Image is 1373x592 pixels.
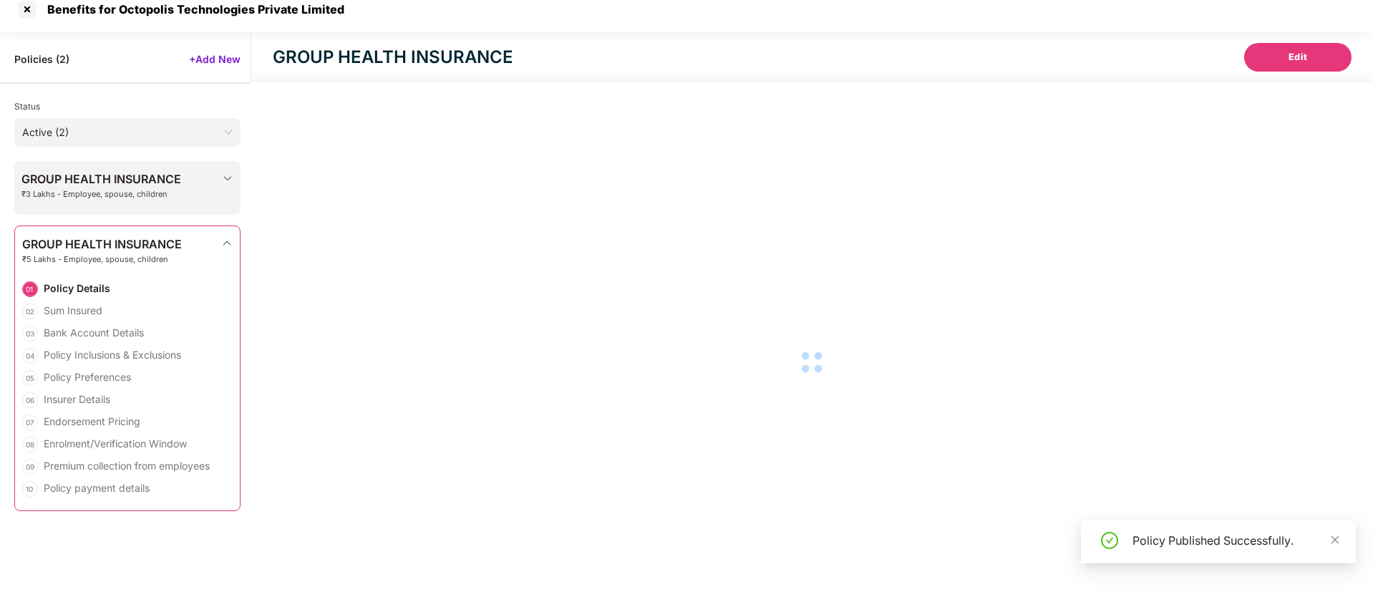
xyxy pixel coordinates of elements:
div: 06 [22,392,38,408]
div: Sum Insured [44,304,102,317]
div: Enrolment/Verification Window [44,437,187,450]
div: Benefits for Octopolis Technologies Private Limited [39,2,344,16]
div: 09 [22,459,38,475]
img: svg+xml;base64,PHN2ZyBpZD0iRHJvcGRvd24tMzJ4MzIiIHhtbG5zPSJodHRwOi8vd3d3LnczLm9yZy8yMDAwL3N2ZyIgd2... [222,173,233,184]
span: Active (2) [22,122,233,143]
div: 05 [22,370,38,386]
div: 07 [22,414,38,430]
div: 04 [22,348,38,364]
span: check-circle [1101,532,1118,549]
span: Edit [1289,50,1308,64]
div: 01 [22,281,38,297]
div: 02 [22,304,38,319]
div: Premium collection from employees [44,459,210,472]
button: Edit [1244,43,1352,72]
div: Policy payment details [44,481,150,495]
span: ₹3 Lakhs - Employee, spouse, children [21,190,181,199]
div: Endorsement Pricing [44,414,140,428]
div: Policy Inclusions & Exclusions [44,348,181,361]
div: Policy Preferences [44,370,131,384]
span: Status [14,101,40,112]
span: +Add New [189,52,241,66]
span: Policies ( 2 ) [14,52,69,66]
div: Policy Published Successfully. [1132,532,1339,549]
span: close [1330,535,1340,545]
div: 03 [22,326,38,341]
span: GROUP HEALTH INSURANCE [21,173,181,185]
div: Policy Details [44,281,110,295]
div: Bank Account Details [44,326,144,339]
span: GROUP HEALTH INSURANCE [22,238,182,251]
div: GROUP HEALTH INSURANCE [273,44,513,70]
div: 10 [22,481,38,497]
div: Insurer Details [44,392,110,406]
span: ₹5 Lakhs - Employee, spouse, children [22,255,182,264]
div: 08 [22,437,38,452]
img: svg+xml;base64,PHN2ZyBpZD0iRHJvcGRvd24tMzJ4MzIiIHhtbG5zPSJodHRwOi8vd3d3LnczLm9yZy8yMDAwL3N2ZyIgd2... [221,238,233,249]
